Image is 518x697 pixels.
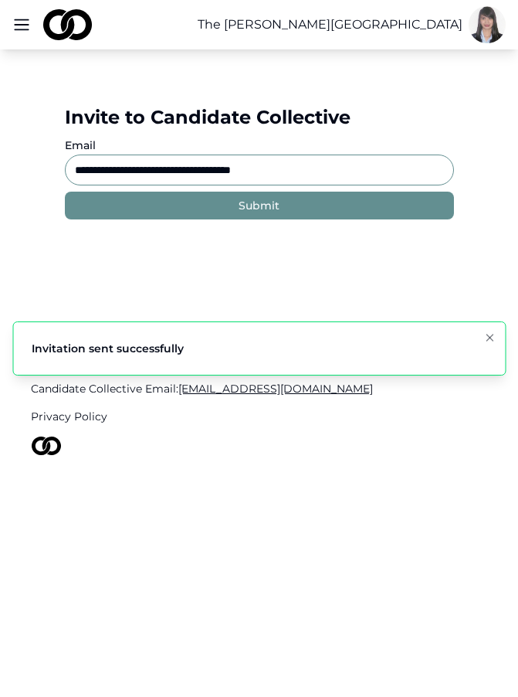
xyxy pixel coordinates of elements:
button: Submit [65,192,454,219]
span: [EMAIL_ADDRESS][DOMAIN_NAME] [178,382,373,396]
a: Candidate Collective Email:[EMAIL_ADDRESS][DOMAIN_NAME] [31,381,487,396]
img: logo [31,437,62,455]
div: Invite to Candidate Collective [65,105,454,130]
div: Invitation sent successfully [32,341,184,356]
button: The [PERSON_NAME][GEOGRAPHIC_DATA] [198,15,462,34]
div: Submit [239,198,279,213]
a: Privacy Policy [31,409,487,424]
img: logo [43,9,92,40]
img: 51457996-7adf-4995-be40-a9f8ac946256-Picture1-profile_picture.jpg [469,6,506,43]
label: Email [65,138,96,152]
